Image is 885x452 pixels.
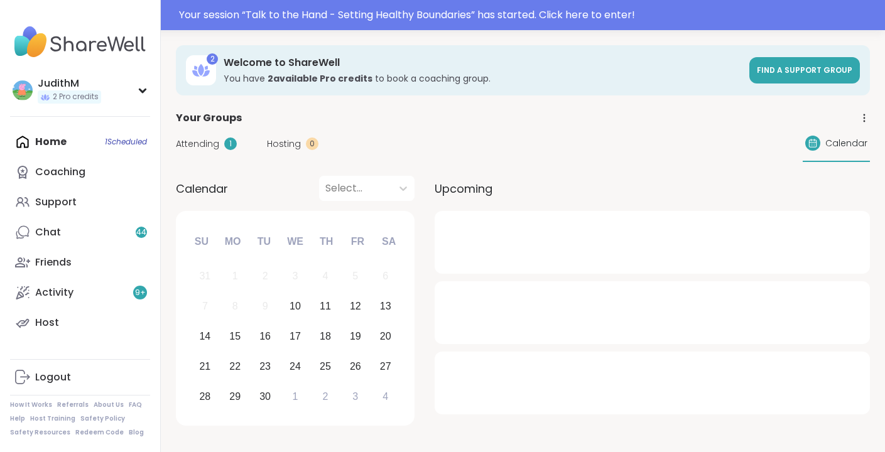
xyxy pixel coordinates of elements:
div: 7 [202,298,208,315]
div: Choose Saturday, September 20th, 2025 [372,323,399,350]
div: Choose Tuesday, September 23rd, 2025 [252,353,279,380]
div: Choose Tuesday, September 16th, 2025 [252,323,279,350]
div: 5 [352,267,358,284]
div: 8 [232,298,238,315]
div: Mo [219,228,246,256]
div: 25 [320,358,331,375]
div: Chat [35,225,61,239]
a: Host Training [30,414,75,423]
div: Choose Sunday, September 28th, 2025 [192,383,219,410]
div: 4 [383,388,388,405]
div: 18 [320,328,331,345]
h3: You have to book a coaching group. [224,72,742,85]
div: 26 [350,358,361,375]
a: Host [10,308,150,338]
div: Choose Wednesday, October 1st, 2025 [282,383,309,410]
div: Not available Wednesday, September 3rd, 2025 [282,263,309,290]
span: Calendar [825,137,867,150]
div: Sa [375,228,403,256]
a: Logout [10,362,150,392]
div: 4 [322,267,328,284]
div: Choose Friday, September 26th, 2025 [342,353,369,380]
div: Choose Monday, September 29th, 2025 [222,383,249,410]
a: Redeem Code [75,428,124,437]
div: Friends [35,256,72,269]
a: How It Works [10,401,52,409]
div: 31 [199,267,210,284]
div: Tu [250,228,278,256]
div: Not available Saturday, September 6th, 2025 [372,263,399,290]
div: Choose Saturday, September 13th, 2025 [372,293,399,320]
span: 2 Pro credits [53,92,99,102]
div: 6 [383,267,388,284]
div: Su [188,228,215,256]
div: Not available Sunday, September 7th, 2025 [192,293,219,320]
div: Coaching [35,165,85,179]
h3: Welcome to ShareWell [224,56,742,70]
div: Not available Sunday, August 31st, 2025 [192,263,219,290]
div: Host [35,316,59,330]
img: JudithM [13,80,33,100]
div: Logout [35,370,71,384]
div: 30 [259,388,271,405]
div: 3 [352,388,358,405]
div: Choose Thursday, September 11th, 2025 [312,293,339,320]
span: Your Groups [176,110,242,126]
div: Choose Wednesday, September 24th, 2025 [282,353,309,380]
div: Choose Monday, September 22nd, 2025 [222,353,249,380]
span: 9 + [135,288,146,298]
div: Not available Monday, September 1st, 2025 [222,263,249,290]
a: Blog [129,428,144,437]
div: Choose Saturday, October 4th, 2025 [372,383,399,410]
span: Hosting [267,137,301,151]
div: 12 [350,298,361,315]
div: 28 [199,388,210,405]
div: 22 [229,358,241,375]
a: Referrals [57,401,89,409]
div: Not available Tuesday, September 2nd, 2025 [252,263,279,290]
div: JudithM [38,77,101,90]
a: Chat44 [10,217,150,247]
div: 0 [306,137,318,150]
a: Activity9+ [10,277,150,308]
div: 19 [350,328,361,345]
div: Fr [344,228,371,256]
div: 15 [229,328,241,345]
div: 24 [290,358,301,375]
div: Not available Friday, September 5th, 2025 [342,263,369,290]
div: Support [35,195,77,209]
div: Your session “ Talk to the Hand - Setting Healthy Boundaries ” has started. Click here to enter! [179,8,877,23]
div: 27 [380,358,391,375]
div: Choose Thursday, October 2nd, 2025 [312,383,339,410]
a: Friends [10,247,150,277]
div: 2 [263,267,268,284]
div: Choose Saturday, September 27th, 2025 [372,353,399,380]
a: Find a support group [749,57,860,83]
div: 11 [320,298,331,315]
div: Activity [35,286,73,299]
div: 23 [259,358,271,375]
div: Th [313,228,340,256]
div: 1 [232,267,238,284]
div: 14 [199,328,210,345]
div: Choose Friday, September 19th, 2025 [342,323,369,350]
div: 16 [259,328,271,345]
div: Choose Sunday, September 21st, 2025 [192,353,219,380]
div: 13 [380,298,391,315]
div: 20 [380,328,391,345]
a: FAQ [129,401,142,409]
div: Choose Wednesday, September 17th, 2025 [282,323,309,350]
a: Safety Resources [10,428,70,437]
a: Help [10,414,25,423]
span: Find a support group [757,65,852,75]
div: 3 [293,267,298,284]
div: Not available Thursday, September 4th, 2025 [312,263,339,290]
a: Support [10,187,150,217]
div: 2 [207,53,218,65]
b: 2 available Pro credit s [268,72,372,85]
a: Coaching [10,157,150,187]
div: 29 [229,388,241,405]
div: 2 [322,388,328,405]
div: 1 [224,137,237,150]
img: ShareWell Nav Logo [10,20,150,64]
